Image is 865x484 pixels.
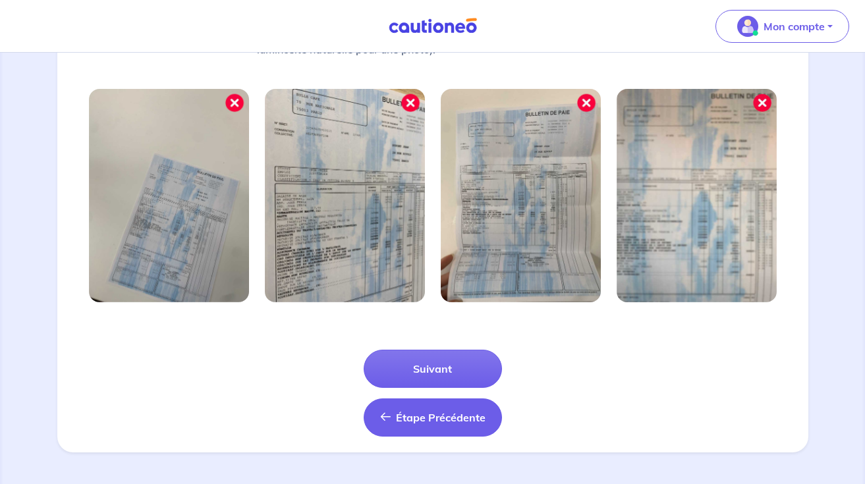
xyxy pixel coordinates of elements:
[383,18,482,34] img: Cautioneo
[89,89,249,302] img: Image mal cadrée 1
[441,89,601,302] img: Image mal cadrée 3
[265,89,425,302] img: Image mal cadrée 2
[364,398,502,437] button: Étape Précédente
[737,16,758,37] img: illu_account_valid_menu.svg
[715,10,849,43] button: illu_account_valid_menu.svgMon compte
[364,350,502,388] button: Suivant
[617,89,777,302] img: Image mal cadrée 4
[396,411,486,424] span: Étape Précédente
[764,18,825,34] p: Mon compte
